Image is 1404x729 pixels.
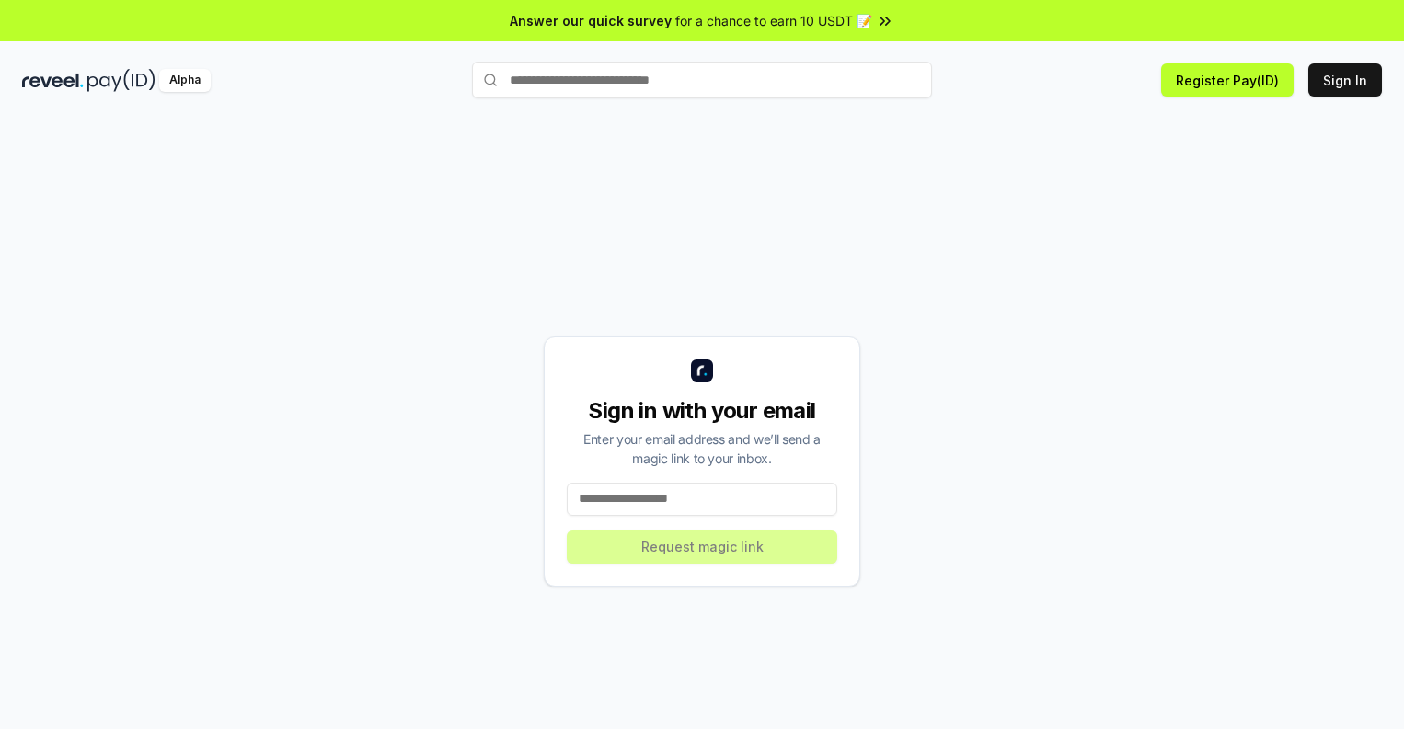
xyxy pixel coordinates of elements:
div: Enter your email address and we’ll send a magic link to your inbox. [567,429,837,468]
img: pay_id [87,69,155,92]
button: Sign In [1308,63,1382,97]
img: reveel_dark [22,69,84,92]
span: Answer our quick survey [510,11,672,30]
div: Alpha [159,69,211,92]
span: for a chance to earn 10 USDT 📝 [675,11,872,30]
button: Register Pay(ID) [1161,63,1294,97]
div: Sign in with your email [567,396,837,426]
img: logo_small [691,359,713,382]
